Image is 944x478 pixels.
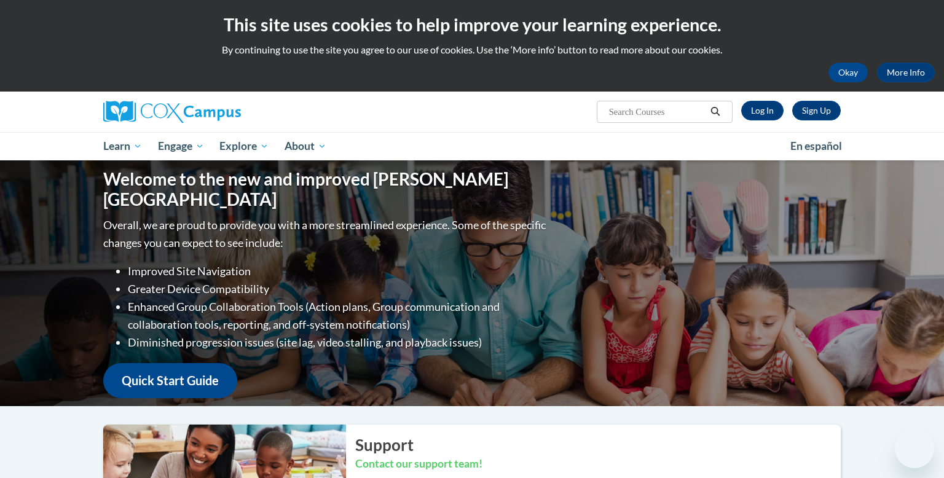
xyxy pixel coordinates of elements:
img: Cox Campus [103,101,241,123]
a: About [277,132,334,160]
li: Diminished progression issues (site lag, video stalling, and playback issues) [128,334,549,351]
h2: Support [355,434,841,456]
a: Register [792,101,841,120]
p: By continuing to use the site you agree to our use of cookies. Use the ‘More info’ button to read... [9,43,935,57]
iframe: Button to launch messaging window [895,429,934,468]
li: Greater Device Compatibility [128,280,549,298]
a: Cox Campus [103,101,337,123]
h3: Contact our support team! [355,456,841,472]
div: Main menu [85,132,859,160]
p: Overall, we are proud to provide you with a more streamlined experience. Some of the specific cha... [103,216,549,252]
li: Enhanced Group Collaboration Tools (Action plans, Group communication and collaboration tools, re... [128,298,549,334]
h2: This site uses cookies to help improve your learning experience. [9,12,935,37]
span: En español [790,139,842,152]
li: Improved Site Navigation [128,262,549,280]
span: Explore [219,139,269,154]
button: Search [706,104,725,119]
input: Search Courses [608,104,706,119]
a: More Info [877,63,935,82]
button: Okay [828,63,868,82]
span: Learn [103,139,142,154]
span: Engage [158,139,204,154]
a: Engage [150,132,212,160]
a: En español [782,133,850,159]
span: About [285,139,326,154]
a: Log In [741,101,784,120]
a: Learn [95,132,150,160]
a: Quick Start Guide [103,363,237,398]
h1: Welcome to the new and improved [PERSON_NAME][GEOGRAPHIC_DATA] [103,169,549,210]
a: Explore [211,132,277,160]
